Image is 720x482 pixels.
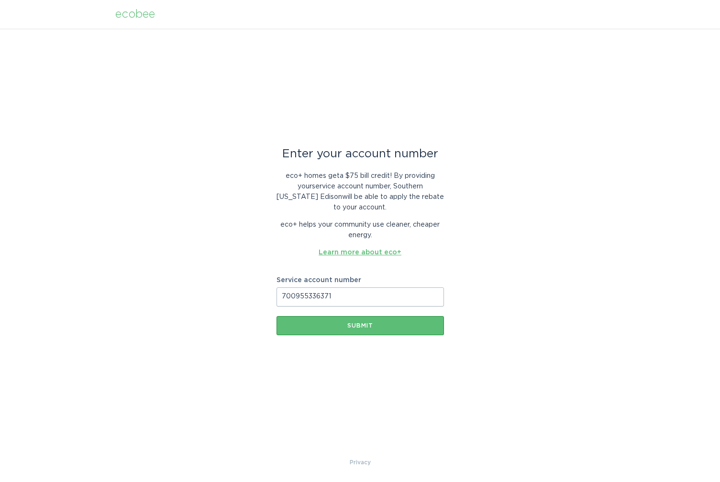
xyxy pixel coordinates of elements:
[115,9,155,20] div: ecobee
[277,316,444,335] button: Submit
[350,457,371,468] a: Privacy Policy & Terms of Use
[277,171,444,213] p: eco+ homes get a $75 bill credit ! By providing your service account number , Southern [US_STATE]...
[277,277,444,284] label: Service account number
[277,219,444,241] p: eco+ helps your community use cleaner, cheaper energy.
[277,149,444,159] div: Enter your account number
[319,249,401,256] a: Learn more about eco+
[281,323,439,329] div: Submit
